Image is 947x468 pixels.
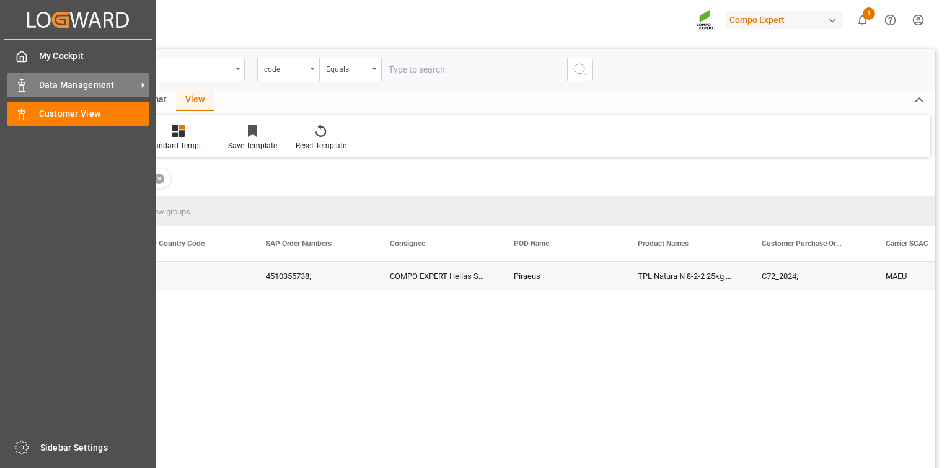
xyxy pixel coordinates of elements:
span: Customer View [39,107,150,120]
button: show 1 new notifications [848,6,876,34]
span: POD Name [514,239,549,248]
span: Data Management [39,79,137,92]
button: Help Center [876,6,904,34]
div: 4510355738; [251,262,375,291]
div: Save Template [228,140,277,151]
span: Consignee [390,239,425,248]
span: Sidebar Settings [40,441,151,454]
div: GR [127,262,251,291]
span: POD Country Code [142,239,205,248]
div: Piraeus [499,262,623,291]
button: open menu [257,58,319,81]
button: search button [567,58,593,81]
div: C72_2024; [747,262,871,291]
div: TPL Natura N 8-2-2 25kg (x40) GR; [623,262,747,291]
a: Customer View [7,102,149,126]
span: Carrier SCAC [886,239,928,248]
span: My Cockpit [39,50,150,63]
div: View [176,90,214,111]
div: Equals [326,61,368,75]
span: Product Names [638,239,689,248]
span: Customer Purchase Order Numbers [762,239,845,248]
button: Compo Expert [725,8,848,32]
input: Type to search [381,58,567,81]
div: Compo Expert [725,11,843,29]
span: SAP Order Numbers [266,239,332,248]
div: ✕ [154,174,164,184]
div: Reset Template [296,140,346,151]
div: COMPO EXPERT Hellas S.A. [375,262,499,291]
img: Screenshot%202023-09-29%20at%2010.02.21.png_1712312052.png [696,9,716,31]
button: open menu [319,58,381,81]
a: My Cockpit [7,44,149,68]
div: Standard Templates [148,140,209,151]
span: 1 [863,7,875,20]
div: code [264,61,306,75]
